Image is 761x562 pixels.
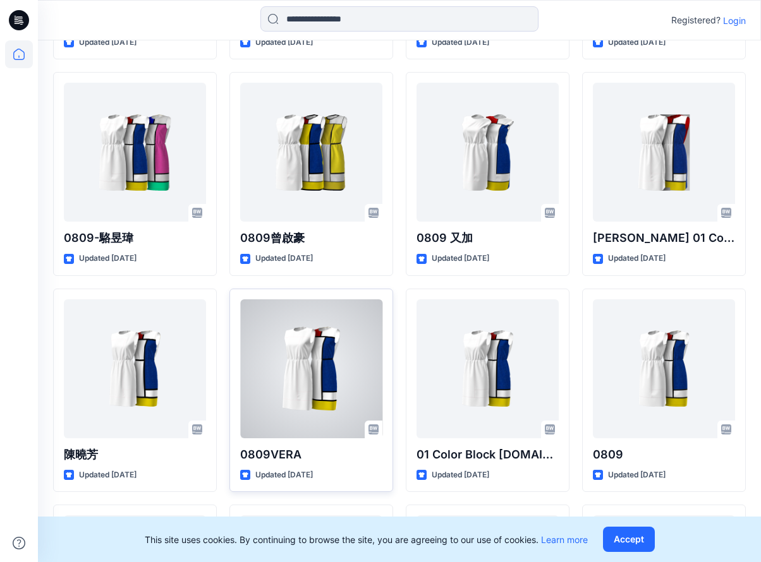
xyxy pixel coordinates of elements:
[608,36,666,49] p: Updated [DATE]
[593,299,735,438] a: 0809
[608,252,666,265] p: Updated [DATE]
[417,229,559,247] p: 0809 又加
[145,533,588,546] p: This site uses cookies. By continuing to browse the site, you are agreeing to our use of cookies.
[64,446,206,463] p: 陳曉芳
[240,446,382,463] p: 0809VERA
[240,83,382,222] a: 0809曾啟豪
[432,469,489,482] p: Updated [DATE]
[432,252,489,265] p: Updated [DATE]
[417,83,559,222] a: 0809 又加
[432,36,489,49] p: Updated [DATE]
[64,83,206,222] a: 0809-駱昱瑋
[603,527,655,552] button: Accept
[417,446,559,463] p: 01 Color Block [DOMAIN_NAME]_250809
[723,14,746,27] p: Login
[79,252,137,265] p: Updated [DATE]
[541,534,588,545] a: Learn more
[240,229,382,247] p: 0809曾啟豪
[255,469,313,482] p: Updated [DATE]
[671,13,721,28] p: Registered?
[417,299,559,438] a: 01 Color Block stitchup.bw_250809
[64,229,206,247] p: 0809-駱昱瑋
[593,229,735,247] p: [PERSON_NAME] 01 Color Block stitchup20250809
[255,252,313,265] p: Updated [DATE]
[64,299,206,438] a: 陳曉芳
[593,83,735,222] a: Jeff Chen 01 Color Block stitchup20250809
[255,36,313,49] p: Updated [DATE]
[79,469,137,482] p: Updated [DATE]
[593,446,735,463] p: 0809
[240,299,382,438] a: 0809VERA
[608,469,666,482] p: Updated [DATE]
[79,36,137,49] p: Updated [DATE]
